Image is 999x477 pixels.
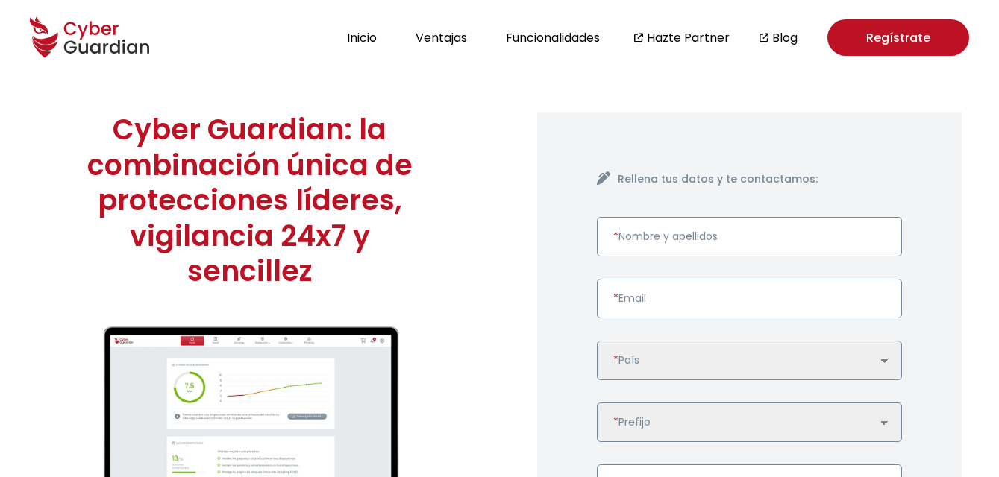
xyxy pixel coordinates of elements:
[75,112,425,289] h1: Cyber Guardian: la combinación única de protecciones líderes, vigilancia 24x7 y sencillez
[411,28,472,48] button: Ventajas
[618,171,903,187] h4: Rellena tus datos y te contactamos:
[342,28,381,48] button: Inicio
[772,28,798,47] a: Blog
[501,28,604,48] button: Funcionalidades
[827,19,969,56] a: Regístrate
[647,28,730,47] a: Hazte Partner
